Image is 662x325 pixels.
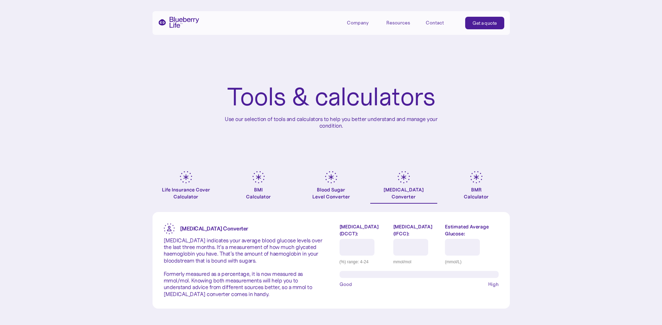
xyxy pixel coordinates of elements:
[386,17,418,28] div: Resources
[340,281,352,288] span: Good
[225,171,292,204] a: BMICalculator
[426,20,444,26] div: Contact
[393,223,440,237] label: [MEDICAL_DATA] (IFCC):
[246,186,271,200] div: BMI Calculator
[488,281,499,288] span: High
[370,171,437,204] a: [MEDICAL_DATA]Converter
[386,20,410,26] div: Resources
[347,20,369,26] div: Company
[465,17,504,29] a: Get a quote
[426,17,457,28] a: Contact
[340,258,388,265] div: (%) range: 4-24
[443,171,510,204] a: BMRCalculator
[347,17,378,28] div: Company
[298,171,365,204] a: Blood SugarLevel Converter
[393,258,440,265] div: mmol/mol
[153,171,220,204] a: Life Insurance Cover Calculator
[312,186,350,200] div: Blood Sugar Level Converter
[473,20,497,27] div: Get a quote
[158,17,199,28] a: home
[384,186,424,200] div: [MEDICAL_DATA] Converter
[445,258,498,265] div: (mmol/L)
[164,237,323,297] p: [MEDICAL_DATA] indicates your average blood glucose levels over the last three months. It’s a mea...
[464,186,489,200] div: BMR Calculator
[445,223,498,237] label: Estimated Average Glucose:
[340,223,388,237] label: [MEDICAL_DATA] (DCCT):
[153,186,220,200] div: Life Insurance Cover Calculator
[220,116,443,129] p: Use our selection of tools and calculators to help you better understand and manage your condition.
[227,84,435,110] h1: Tools & calculators
[180,225,248,232] strong: [MEDICAL_DATA] Converter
